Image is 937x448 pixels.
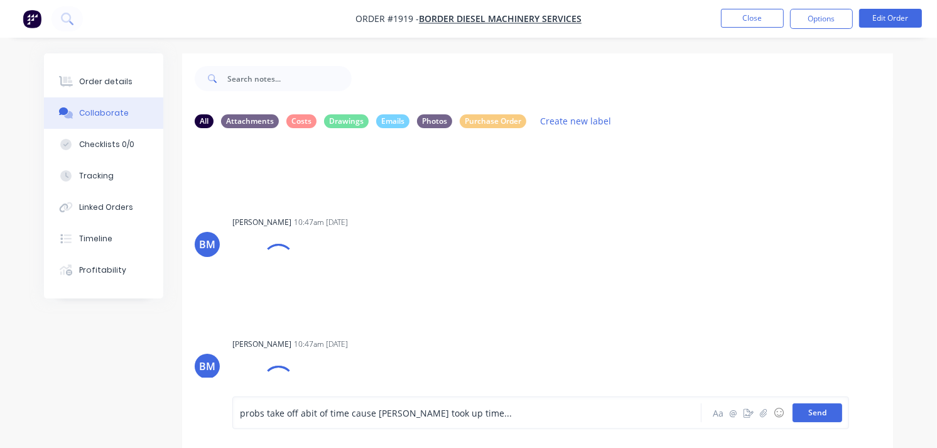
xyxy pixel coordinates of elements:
[232,339,291,350] div: [PERSON_NAME]
[294,217,348,228] div: 10:47am [DATE]
[419,13,582,25] a: Border Diesel Machinery Services
[286,114,317,128] div: Costs
[195,114,214,128] div: All
[79,265,126,276] div: Profitability
[376,114,409,128] div: Emails
[790,9,853,29] button: Options
[417,114,452,128] div: Photos
[324,114,369,128] div: Drawings
[79,76,133,87] div: Order details
[199,237,215,252] div: BM
[227,66,352,91] input: Search notes...
[44,223,163,254] button: Timeline
[79,107,129,119] div: Collaborate
[79,170,114,182] div: Tracking
[793,403,842,422] button: Send
[294,339,348,350] div: 10:47am [DATE]
[355,13,419,25] span: Order #1919 -
[232,217,291,228] div: [PERSON_NAME]
[859,9,922,28] button: Edit Order
[23,9,41,28] img: Factory
[199,359,215,374] div: BM
[711,405,726,420] button: Aa
[44,129,163,160] button: Checklists 0/0
[79,202,133,213] div: Linked Orders
[44,160,163,192] button: Tracking
[79,139,134,150] div: Checklists 0/0
[721,9,784,28] button: Close
[44,97,163,129] button: Collaborate
[44,192,163,223] button: Linked Orders
[240,407,512,419] span: probs take off abit of time cause [PERSON_NAME] took up time...
[79,233,112,244] div: Timeline
[44,66,163,97] button: Order details
[460,114,526,128] div: Purchase Order
[221,114,279,128] div: Attachments
[44,254,163,286] button: Profitability
[771,405,786,420] button: ☺
[534,112,618,129] button: Create new label
[726,405,741,420] button: @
